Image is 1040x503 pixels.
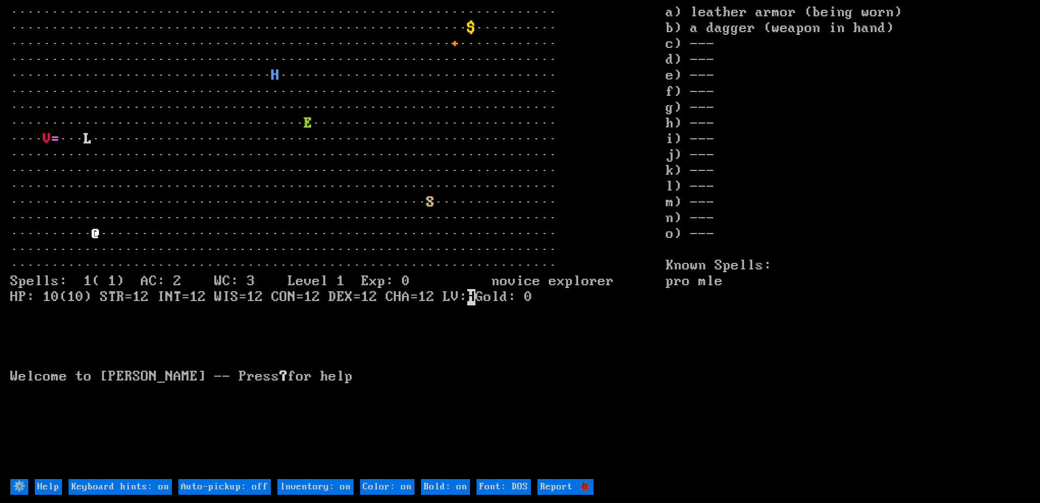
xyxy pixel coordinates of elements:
[666,5,1030,478] stats: a) leather armor (being worn) b) a dagger (weapon in hand) c) --- d) --- e) --- f) --- g) --- h) ...
[304,115,312,132] font: E
[467,20,475,36] font: $
[35,479,62,495] input: Help
[476,479,531,495] input: Font: DOS
[537,479,593,495] input: Report 🐞
[421,479,470,495] input: Bold: on
[451,36,459,52] font: +
[51,131,59,148] font: =
[69,479,172,495] input: Keyboard hints: on
[10,5,666,478] larn: ··································································· ·····························...
[10,479,28,495] input: ⚙️
[360,479,414,495] input: Color: on
[43,131,51,148] font: V
[277,479,354,495] input: Inventory: on
[271,68,280,84] font: H
[178,479,271,495] input: Auto-pickup: off
[467,289,475,305] mark: H
[92,226,100,242] font: @
[280,369,288,385] b: ?
[84,131,92,148] font: L
[426,194,435,211] font: S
